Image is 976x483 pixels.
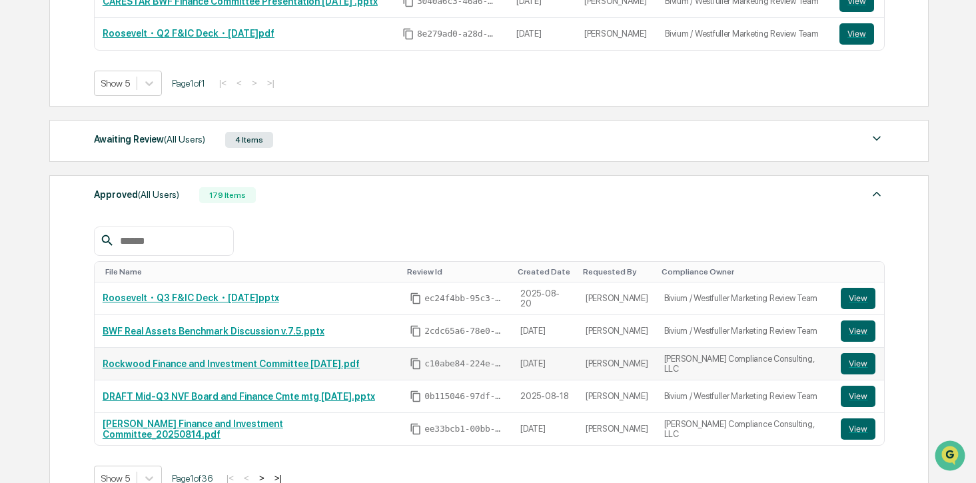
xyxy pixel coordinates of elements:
a: Rockwood Finance and Investment Committee [DATE].pdf [103,358,360,369]
span: Copy Id [410,423,422,435]
span: Page 1 of 1 [172,78,205,89]
button: < [233,77,246,89]
span: Copy Id [410,358,422,370]
td: Bivium / Westfuller Marketing Review Team [656,315,833,348]
span: 2cdc65a6-78e0-4047-91fb-2f3afac381fa [424,326,504,336]
a: 🗄️Attestations [91,163,171,187]
button: View [841,418,875,440]
a: Roosevelt・Q2 F&IC Deck・[DATE]pdf [103,28,274,39]
div: Toggle SortBy [407,267,507,276]
div: Toggle SortBy [843,267,878,276]
a: DRAFT Mid-Q3 NVF Board and Finance Cmte mtg [DATE].pptx [103,391,375,402]
span: ec24f4bb-95c3-4d48-a1fc-49efe83414fb [424,293,504,304]
span: Copy Id [410,292,422,304]
td: [PERSON_NAME] Compliance Consulting, LLC [656,348,833,380]
a: BWF Real Assets Benchmark Discussion v.7.5.pptx [103,326,324,336]
p: How can we help? [13,28,243,49]
span: Attestations [110,168,165,181]
button: >| [263,77,278,89]
div: 🔎 [13,195,24,205]
td: [DATE] [512,413,578,445]
td: Bivium / Westfuller Marketing Review Team [656,282,833,315]
a: 🖐️Preclearance [8,163,91,187]
td: [PERSON_NAME] Compliance Consulting, LLC [656,413,833,445]
span: Preclearance [27,168,86,181]
span: Copy Id [410,325,422,337]
span: 0b115046-97df-41a0-b17a-3018299ca3d5 [424,391,504,402]
span: (All Users) [138,189,179,200]
a: [PERSON_NAME] Finance and Investment Committee_20250814.pdf [103,418,283,440]
span: ee33bcb1-00bb-4953-8e48-e6347aea8f21 [424,424,504,434]
iframe: Open customer support [933,439,969,475]
input: Clear [35,61,220,75]
a: Roosevelt・Q3 F&IC Deck・[DATE]pptx [103,292,279,303]
td: [PERSON_NAME] [578,315,656,348]
span: Pylon [133,226,161,236]
td: [DATE] [512,348,578,380]
div: Awaiting Review [94,131,205,148]
button: View [839,23,874,45]
div: 179 Items [199,187,256,203]
span: Data Lookup [27,193,84,207]
td: 2025-08-20 [512,282,578,315]
div: We're available if you need us! [45,115,169,126]
span: Copy Id [410,390,422,402]
button: View [841,386,875,407]
div: Toggle SortBy [583,267,651,276]
a: View [839,23,875,45]
div: Toggle SortBy [518,267,572,276]
button: View [841,353,875,374]
span: Copy Id [402,28,414,40]
span: (All Users) [164,134,205,145]
td: [PERSON_NAME] [578,380,656,413]
td: 2025-08-18 [512,380,578,413]
button: > [248,77,261,89]
div: Toggle SortBy [662,267,828,276]
td: [PERSON_NAME] [578,413,656,445]
img: 1746055101610-c473b297-6a78-478c-a979-82029cc54cd1 [13,102,37,126]
a: 🔎Data Lookup [8,188,89,212]
button: Start new chat [227,106,243,122]
button: |< [215,77,231,89]
td: [PERSON_NAME] [576,18,657,50]
button: View [841,320,875,342]
img: caret [869,186,885,202]
div: 🖐️ [13,169,24,180]
img: caret [869,131,885,147]
span: c10abe84-224e-4adb-9a01-5a65222d9532 [424,358,504,369]
div: Start new chat [45,102,219,115]
a: Powered byPylon [94,225,161,236]
td: [PERSON_NAME] [578,348,656,380]
span: 8e279ad0-a28d-46d3-996c-bb4558ac32a4 [417,29,497,39]
div: 🗄️ [97,169,107,180]
div: 4 Items [225,132,273,148]
td: Bivium / Westfuller Marketing Review Team [656,380,833,413]
div: Toggle SortBy [105,267,396,276]
td: Bivium / Westfuller Marketing Review Team [657,18,831,50]
div: Approved [94,186,179,203]
td: [DATE] [512,315,578,348]
button: View [841,288,875,309]
td: [DATE] [508,18,576,50]
td: [PERSON_NAME] [578,282,656,315]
